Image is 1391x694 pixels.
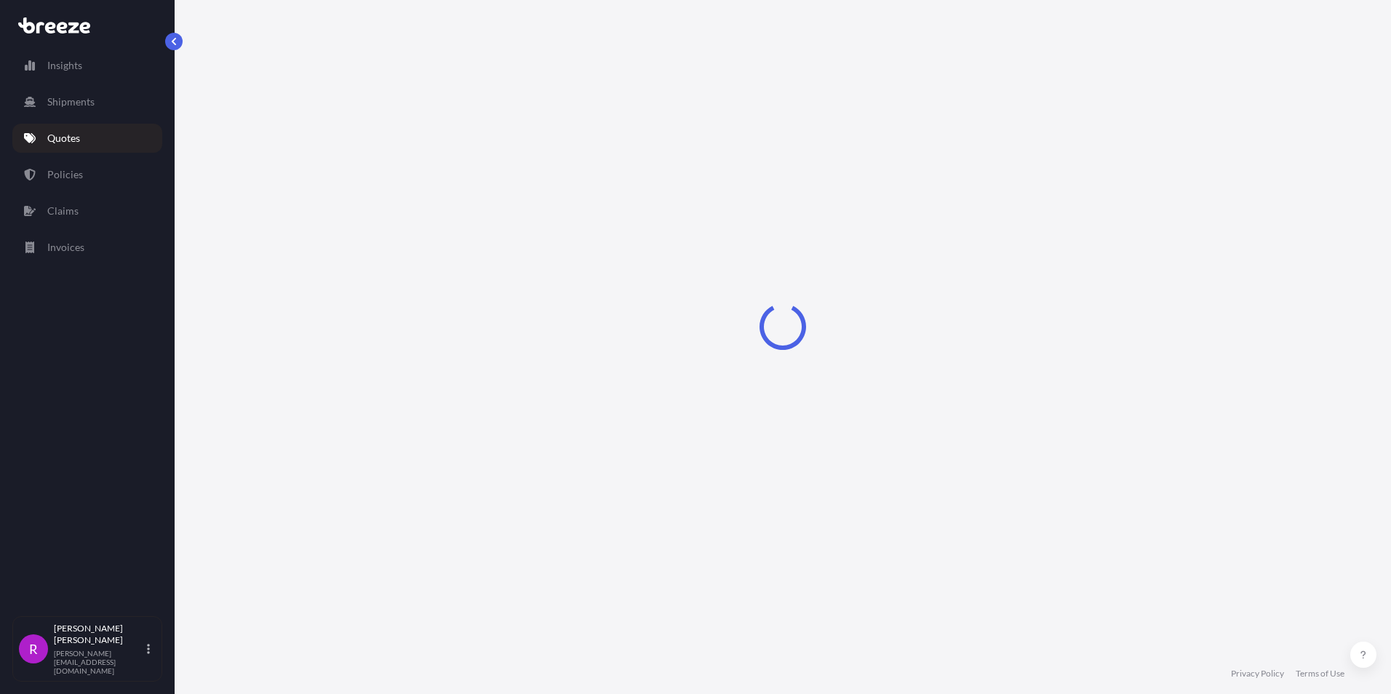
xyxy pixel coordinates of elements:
a: Shipments [12,87,162,116]
a: Invoices [12,233,162,262]
p: Policies [47,167,83,182]
p: Shipments [47,95,95,109]
a: Privacy Policy [1231,668,1284,679]
a: Insights [12,51,162,80]
a: Terms of Use [1296,668,1344,679]
p: Insights [47,58,82,73]
p: [PERSON_NAME] [PERSON_NAME] [54,623,144,646]
p: [PERSON_NAME][EMAIL_ADDRESS][DOMAIN_NAME] [54,649,144,675]
a: Quotes [12,124,162,153]
p: Claims [47,204,79,218]
a: Claims [12,196,162,226]
p: Quotes [47,131,80,145]
a: Policies [12,160,162,189]
p: Invoices [47,240,84,255]
span: R [29,642,38,656]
